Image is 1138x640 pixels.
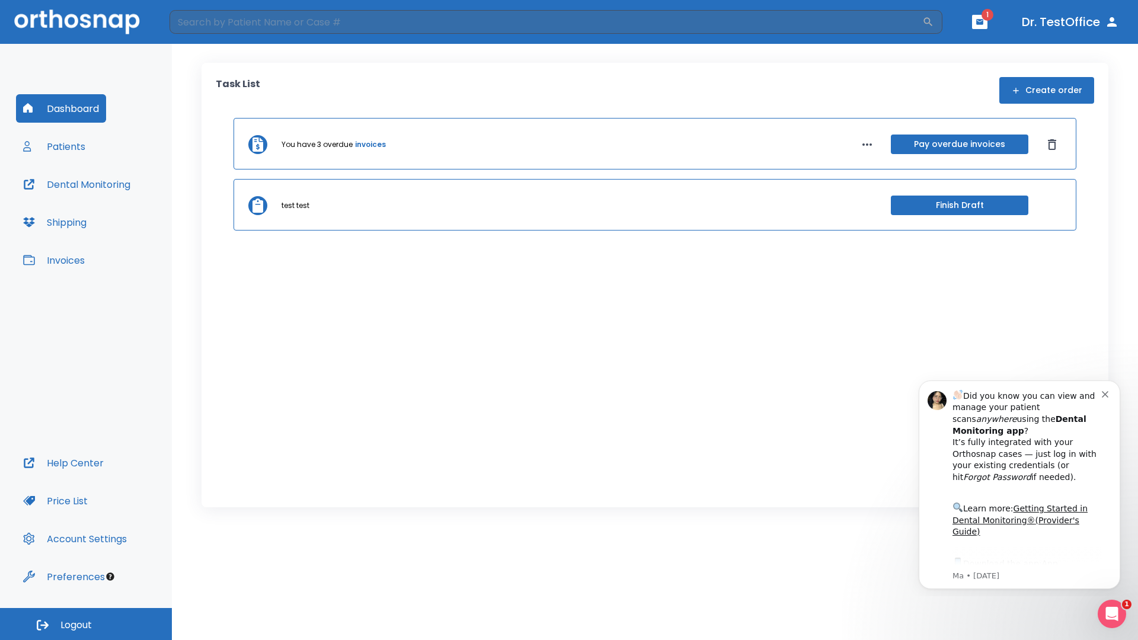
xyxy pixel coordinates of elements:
[891,196,1028,215] button: Finish Draft
[901,370,1138,596] iframe: Intercom notifications message
[16,208,94,236] button: Shipping
[16,132,92,161] button: Patients
[60,619,92,632] span: Logout
[16,524,134,553] button: Account Settings
[1122,600,1131,609] span: 1
[16,246,92,274] button: Invoices
[105,571,116,582] div: Tooltip anchor
[282,139,353,150] p: You have 3 overdue
[1017,11,1124,33] button: Dr. TestOffice
[16,94,106,123] button: Dashboard
[201,18,210,28] button: Dismiss notification
[52,189,157,210] a: App Store
[16,449,111,477] button: Help Center
[52,186,201,247] div: Download the app: | ​ Let us know if you need help getting started!
[1043,135,1062,154] button: Dismiss
[16,487,95,515] button: Price List
[1098,600,1126,628] iframe: Intercom live chat
[891,135,1028,154] button: Pay overdue invoices
[999,77,1094,104] button: Create order
[16,170,138,199] button: Dental Monitoring
[170,10,922,34] input: Search by Patient Name or Case #
[216,77,260,104] p: Task List
[355,139,386,150] a: invoices
[16,562,112,591] button: Preferences
[52,201,201,212] p: Message from Ma, sent 8w ago
[982,9,993,21] span: 1
[14,9,140,34] img: Orthosnap
[282,200,309,211] p: test test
